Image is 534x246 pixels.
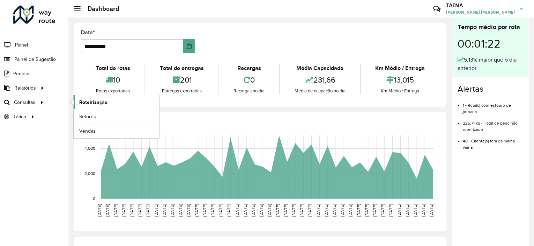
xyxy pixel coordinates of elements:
[14,56,56,63] span: Painel de Sugestão
[340,204,344,217] text: [DATE]
[259,204,264,217] text: [DATE]
[13,113,26,120] span: Tático
[13,70,31,77] span: Pedidos
[121,204,126,217] text: [DATE]
[83,64,143,72] div: Total de rotas
[221,87,277,94] div: Recargas no dia
[299,204,304,217] text: [DATE]
[79,113,96,120] span: Setores
[363,64,438,72] div: Km Médio / Entrega
[446,2,515,9] h3: TAINA
[421,204,425,217] text: [DATE]
[178,204,183,217] text: [DATE]
[93,196,95,201] text: 0
[74,95,159,109] a: Roteirização
[154,204,158,217] text: [DATE]
[14,99,35,106] span: Consultas
[221,64,277,72] div: Recargas
[363,72,438,87] div: 13,015
[147,87,216,94] div: Entregas exportadas
[81,5,119,13] h2: Dashboard
[227,204,231,217] text: [DATE]
[81,28,95,37] label: Data
[79,99,107,106] span: Roteirização
[356,204,361,217] text: [DATE]
[397,204,401,217] text: [DATE]
[458,32,523,56] div: 00:01:22
[348,204,353,217] text: [DATE]
[275,204,280,217] text: [DATE]
[463,97,523,115] li: 1 - Rota(s) com estouro de jornada
[235,204,239,217] text: [DATE]
[405,204,409,217] text: [DATE]
[463,133,523,150] li: 48 - Cliente(s) fora da malha viária
[162,204,166,217] text: [DATE]
[251,204,255,217] text: [DATE]
[80,119,439,129] h4: Capacidade por dia
[324,204,328,217] text: [DATE]
[194,204,199,217] text: [DATE]
[282,72,358,87] div: 231,66
[429,204,434,217] text: [DATE]
[14,84,36,92] span: Relatórios
[380,204,385,217] text: [DATE]
[291,204,296,217] text: [DATE]
[146,204,150,217] text: [DATE]
[282,87,358,94] div: Média de ocupação no dia
[186,204,191,217] text: [DATE]
[458,56,523,72] div: 5,13% maior que o dia anterior
[429,1,444,16] a: Contato Rápido
[15,41,28,49] span: Painel
[218,204,223,217] text: [DATE]
[332,204,336,217] text: [DATE]
[282,64,358,72] div: Média Capacidade
[364,204,369,217] text: [DATE]
[283,204,288,217] text: [DATE]
[458,84,523,94] h4: Alertas
[183,39,195,53] button: Choose Date
[372,204,377,217] text: [DATE]
[463,115,523,133] li: 225,71 kg - Total de peso não roteirizado
[446,9,515,15] span: [PERSON_NAME] [PERSON_NAME]
[363,87,438,94] div: Km Médio / Entrega
[458,22,523,32] div: Tempo médio por rota
[243,204,247,217] text: [DATE]
[170,204,175,217] text: [DATE]
[84,146,95,151] text: 4,000
[221,72,277,87] div: 0
[267,204,272,217] text: [DATE]
[389,204,393,217] text: [DATE]
[147,64,216,72] div: Total de entregas
[113,204,118,217] text: [DATE]
[129,204,134,217] text: [DATE]
[413,204,417,217] text: [DATE]
[83,72,143,87] div: 10
[210,204,215,217] text: [DATE]
[147,72,216,87] div: 201
[138,204,142,217] text: [DATE]
[97,204,102,217] text: [DATE]
[308,204,312,217] text: [DATE]
[74,124,159,138] a: Vendas
[74,110,159,124] a: Setores
[83,87,143,94] div: Rotas exportadas
[316,204,320,217] text: [DATE]
[202,204,207,217] text: [DATE]
[105,204,110,217] text: [DATE]
[79,127,96,135] span: Vendas
[84,171,95,176] text: 2,000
